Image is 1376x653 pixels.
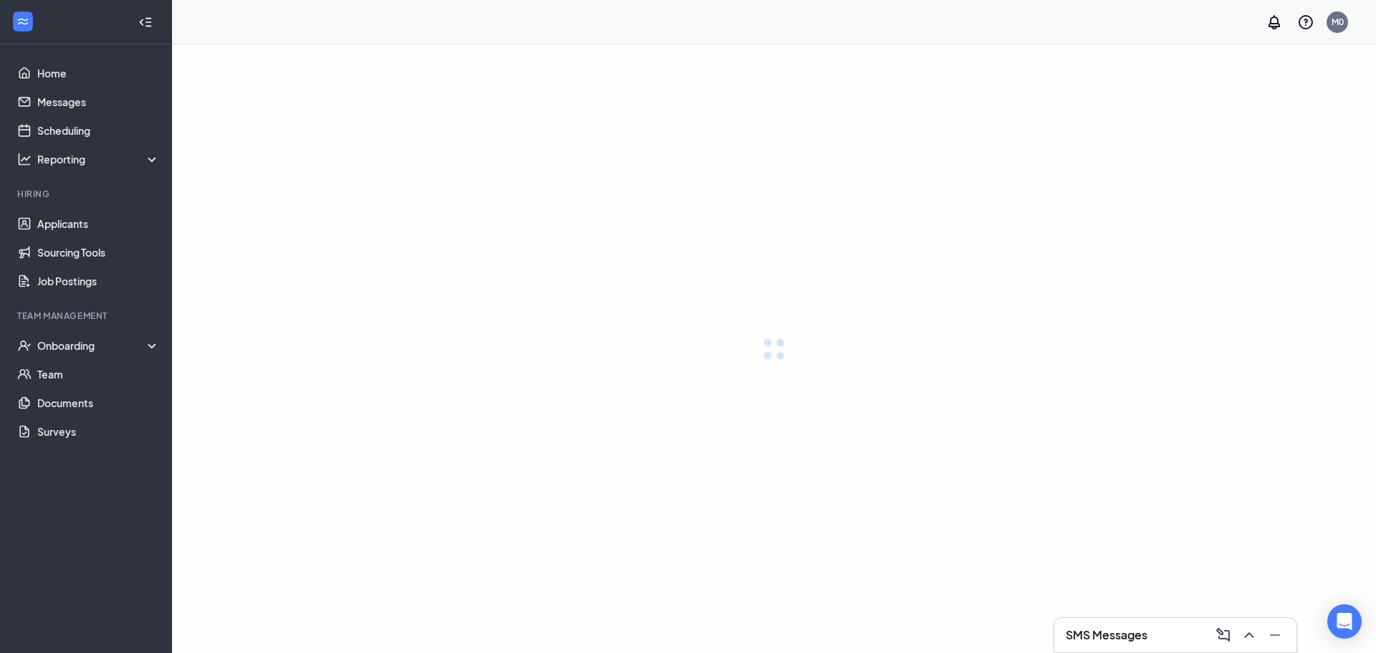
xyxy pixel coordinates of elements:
svg: Collapse [138,15,153,29]
div: Onboarding [37,338,161,353]
svg: WorkstreamLogo [16,14,30,29]
button: ChevronUp [1236,624,1259,647]
a: Documents [37,389,160,417]
h3: SMS Messages [1066,627,1147,643]
div: M0 [1332,16,1344,28]
svg: Notifications [1266,14,1283,31]
svg: Analysis [17,152,32,166]
a: Home [37,59,160,87]
svg: ComposeMessage [1215,626,1232,644]
div: Open Intercom Messenger [1327,604,1362,639]
button: Minimize [1262,624,1285,647]
a: Sourcing Tools [37,238,160,267]
svg: QuestionInfo [1297,14,1314,31]
div: Reporting [37,152,161,166]
svg: ChevronUp [1241,626,1258,644]
a: Surveys [37,417,160,446]
a: Messages [37,87,160,116]
a: Team [37,360,160,389]
a: Scheduling [37,116,160,145]
div: Team Management [17,310,157,322]
div: Hiring [17,188,157,200]
button: ComposeMessage [1210,624,1233,647]
a: Job Postings [37,267,160,295]
a: Applicants [37,209,160,238]
svg: UserCheck [17,338,32,353]
svg: Minimize [1266,626,1284,644]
